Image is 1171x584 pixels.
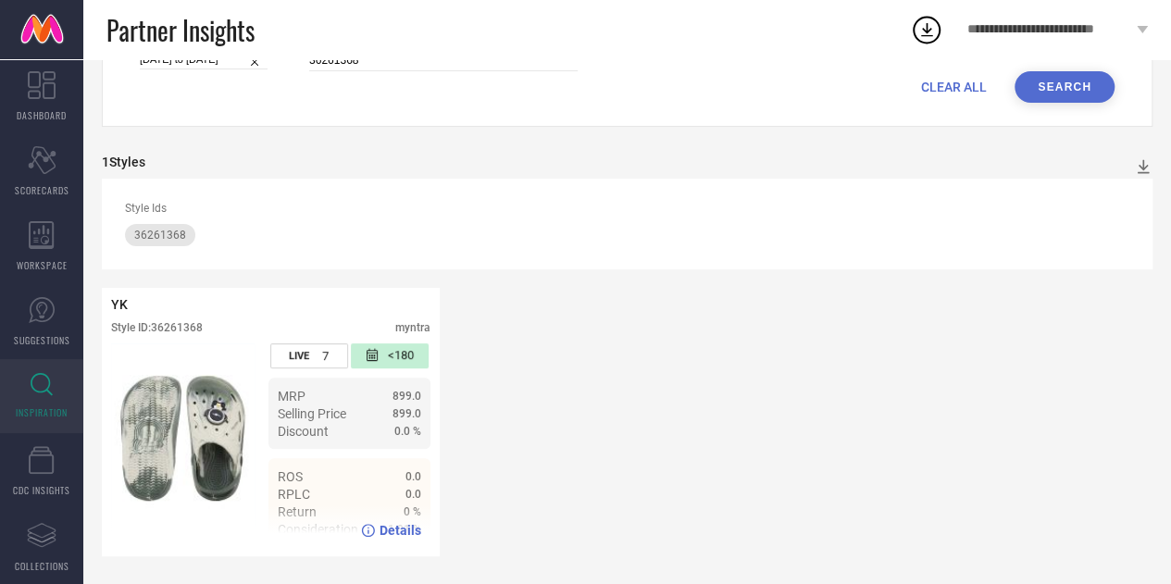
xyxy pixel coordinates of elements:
span: 0.0 % [394,425,421,438]
span: 0.0 [405,470,421,483]
span: SUGGESTIONS [14,333,70,347]
span: COLLECTIONS [15,559,69,573]
button: Search [1015,71,1115,103]
span: DASHBOARD [17,108,67,122]
span: INSPIRATION [16,405,68,419]
span: 899.0 [392,390,421,403]
span: 0.0 [405,488,421,501]
div: Style Ids [125,202,1129,215]
span: Partner Insights [106,11,255,49]
span: Selling Price [278,406,346,421]
div: Open download list [910,13,943,46]
div: Style ID: 36261368 [111,321,203,334]
input: Enter comma separated style ids e.g. 12345, 67890 [309,50,578,71]
span: MRP [278,389,305,404]
span: Details [380,523,421,538]
span: Discount [278,424,329,439]
span: LIVE [289,350,309,362]
div: Click to view image [111,343,255,547]
span: WORKSPACE [17,258,68,272]
div: Number of days the style has been live on the platform [270,343,348,368]
span: CLEAR ALL [921,80,987,94]
div: myntra [395,321,430,334]
span: ROS [278,469,303,484]
span: SCORECARDS [15,183,69,197]
span: YK [111,297,128,312]
span: CDC INSIGHTS [13,483,70,497]
img: Style preview image [111,343,255,547]
div: 1 Styles [102,155,145,169]
span: RPLC [278,487,310,502]
span: 899.0 [392,407,421,420]
div: Number of days since the style was first listed on the platform [351,343,429,368]
a: Details [361,523,421,538]
span: 7 [322,349,329,363]
span: 36261368 [134,229,186,242]
input: Select time period [140,50,268,69]
span: <180 [388,348,414,364]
